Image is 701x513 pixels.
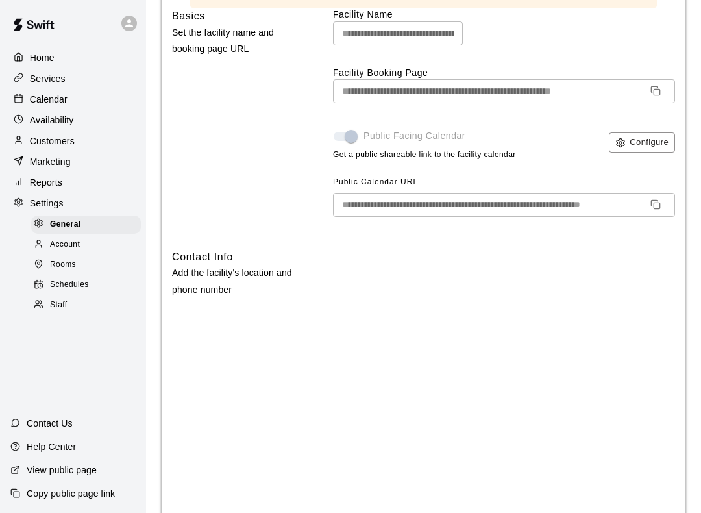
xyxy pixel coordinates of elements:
p: Home [30,51,55,64]
a: Customers [10,131,136,151]
a: Marketing [10,152,136,171]
span: Account [50,238,80,251]
p: Availability [30,114,74,127]
span: Get a public shareable link to the facility calendar [333,149,516,162]
button: Copy URL [645,81,666,101]
p: Add the facility's location and phone number [172,265,303,297]
p: Set the facility name and booking page URL [172,25,303,57]
span: Public Calendar URL [333,177,418,186]
p: Reports [30,176,62,189]
p: Copy public page link [27,487,115,500]
a: Settings [10,194,136,213]
p: Customers [30,134,75,147]
span: Schedules [50,279,89,292]
div: Schedules [31,276,141,294]
div: Account [31,236,141,254]
label: Facility Name [333,8,675,21]
span: Staff [50,299,67,312]
a: Calendar [10,90,136,109]
a: Rooms [31,255,146,275]
h6: Contact Info [172,249,233,266]
p: Calendar [30,93,68,106]
span: Rooms [50,258,76,271]
p: Marketing [30,155,71,168]
div: Rooms [31,256,141,274]
div: General [31,216,141,234]
a: Schedules [31,275,146,295]
button: Copy URL [645,194,666,215]
a: Account [31,234,146,255]
a: Availability [10,110,136,130]
p: View public page [27,464,97,477]
h6: Basics [172,8,205,25]
button: Configure [609,132,675,153]
span: General [50,218,81,231]
a: General [31,214,146,234]
label: Facility Booking Page [333,66,675,79]
a: Staff [31,295,146,316]
p: Services [30,72,66,85]
span: Public Facing Calendar [363,129,465,143]
a: Services [10,69,136,88]
p: Help Center [27,440,76,453]
p: Settings [30,197,64,210]
div: Staff [31,296,141,314]
a: Home [10,48,136,68]
p: Contact Us [27,417,73,430]
a: Reports [10,173,136,192]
